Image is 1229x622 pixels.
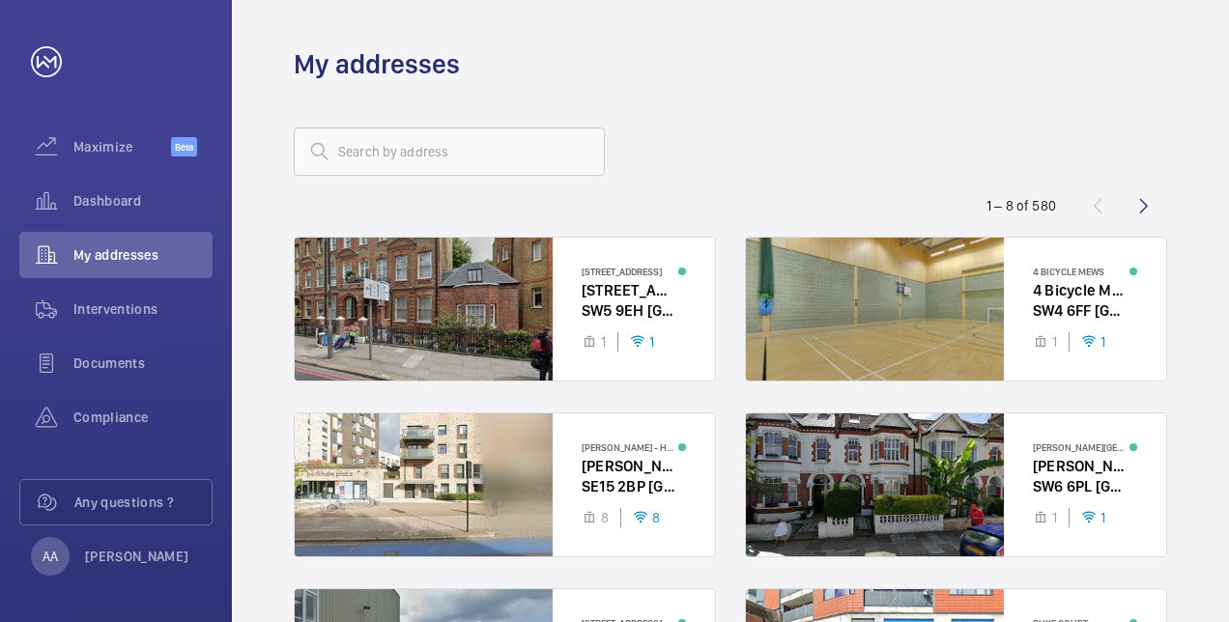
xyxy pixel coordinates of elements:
div: 1 – 8 of 580 [986,196,1056,215]
p: AA [43,547,58,566]
span: Documents [73,353,213,373]
input: Search by address [294,127,605,176]
span: Beta [171,137,197,156]
span: Any questions ? [74,493,212,512]
span: Compliance [73,408,213,427]
span: My addresses [73,245,213,265]
p: [PERSON_NAME] [85,547,189,566]
h1: My addresses [294,46,460,82]
span: Interventions [73,299,213,319]
span: Dashboard [73,191,213,211]
span: Maximize [73,137,171,156]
